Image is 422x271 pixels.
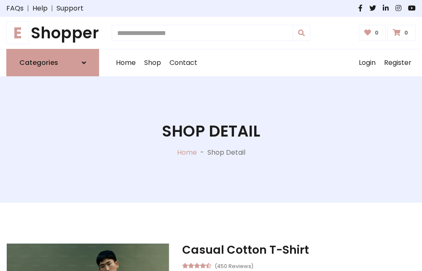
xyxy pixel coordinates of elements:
[6,49,99,76] a: Categories
[48,3,56,13] span: |
[140,49,165,76] a: Shop
[387,25,416,41] a: 0
[162,122,260,140] h1: Shop Detail
[6,21,29,44] span: E
[165,49,202,76] a: Contact
[6,3,24,13] a: FAQs
[182,243,416,257] h3: Casual Cotton T-Shirt
[19,59,58,67] h6: Categories
[32,3,48,13] a: Help
[380,49,416,76] a: Register
[207,148,245,158] p: Shop Detail
[177,148,197,157] a: Home
[355,49,380,76] a: Login
[112,49,140,76] a: Home
[6,24,99,42] h1: Shopper
[197,148,207,158] p: -
[6,24,99,42] a: EShopper
[24,3,32,13] span: |
[402,29,410,37] span: 0
[373,29,381,37] span: 0
[215,260,253,271] small: (450 Reviews)
[56,3,83,13] a: Support
[359,25,386,41] a: 0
